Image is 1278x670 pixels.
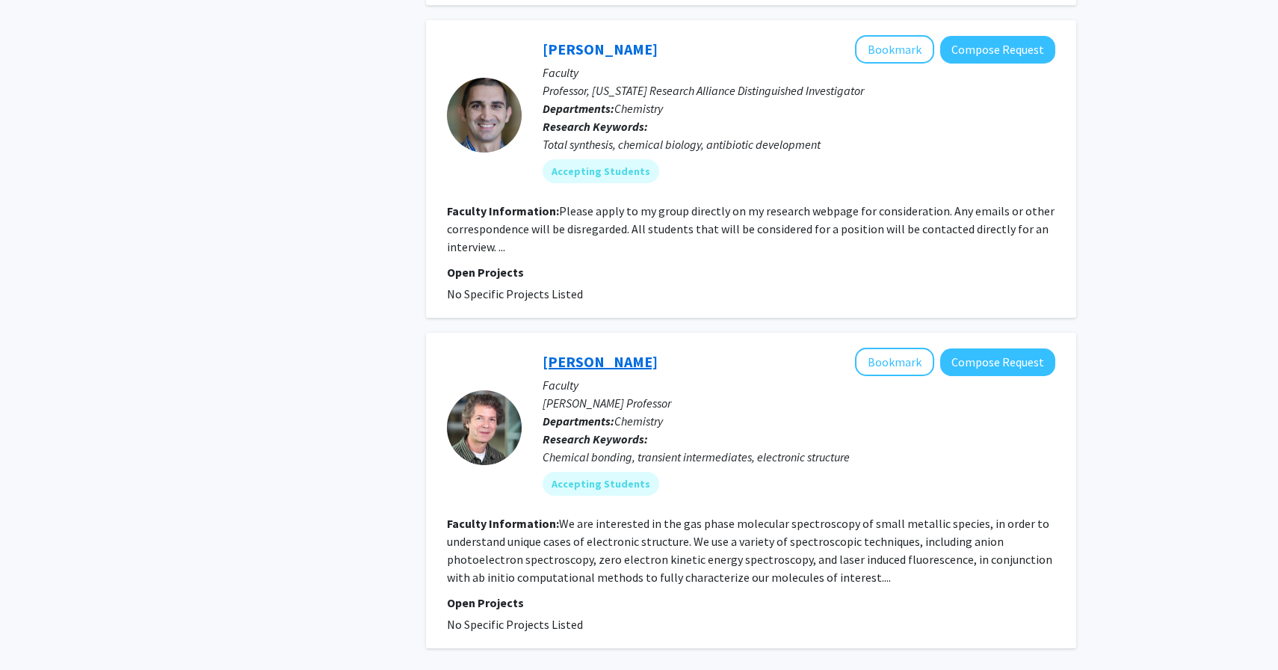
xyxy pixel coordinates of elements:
a: [PERSON_NAME] [543,352,658,371]
button: Add Bill Wuest to Bookmarks [855,35,934,64]
b: Faculty Information: [447,203,559,218]
span: Chemistry [614,414,663,428]
button: Compose Request to Bill Wuest [940,36,1055,64]
fg-read-more: We are interested in the gas phase molecular spectroscopy of small metallic species, in order to ... [447,516,1052,585]
p: Faculty [543,376,1055,394]
p: Open Projects [447,263,1055,281]
p: Professor, [US_STATE] Research Alliance Distinguished Investigator [543,82,1055,99]
span: Chemistry [614,101,663,116]
p: [PERSON_NAME] Professor [543,394,1055,412]
iframe: Chat [11,603,64,659]
mat-chip: Accepting Students [543,472,659,496]
span: No Specific Projects Listed [447,286,583,301]
button: Add Michael Heaven to Bookmarks [855,348,934,376]
p: Faculty [543,64,1055,82]
p: Open Projects [447,594,1055,612]
fg-read-more: Please apply to my group directly on my research webpage for consideration. Any emails or other c... [447,203,1055,254]
b: Faculty Information: [447,516,559,531]
b: Departments: [543,101,614,116]
button: Compose Request to Michael Heaven [940,348,1055,376]
span: No Specific Projects Listed [447,617,583,632]
b: Research Keywords: [543,431,648,446]
b: Research Keywords: [543,119,648,134]
div: Total synthesis, chemical biology, antibiotic development [543,135,1055,153]
a: [PERSON_NAME] [543,40,658,58]
b: Departments: [543,414,614,428]
mat-chip: Accepting Students [543,159,659,183]
div: Chemical bonding, transient intermediates, electronic structure [543,448,1055,466]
